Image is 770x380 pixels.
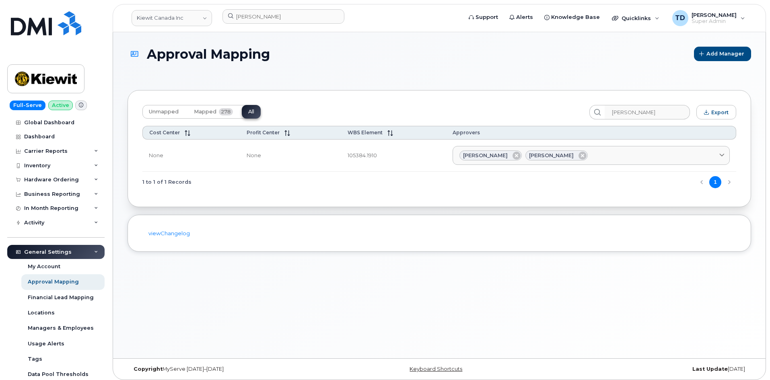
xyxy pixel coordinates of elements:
div: [DATE] [543,366,751,372]
span: Approvers [453,129,480,136]
iframe: Messenger Launcher [735,345,764,374]
a: [PERSON_NAME][PERSON_NAME] [453,146,730,165]
span: 278 [219,108,233,115]
button: Add Manager [694,47,751,61]
span: Export [711,109,729,115]
td: None [240,140,342,172]
input: Search... [605,105,690,119]
button: Export [696,105,736,119]
span: Unmapped [149,109,179,115]
span: [PERSON_NAME] [529,152,574,159]
td: 105384.1910 [341,140,446,172]
span: Profit Center [247,129,280,136]
span: Cost Center [149,129,180,136]
strong: Copyright [134,366,163,372]
a: Keyboard Shortcuts [410,366,462,372]
span: 1 to 1 of 1 Records [142,176,191,188]
td: None [142,140,240,172]
span: Mapped [194,109,216,115]
span: Approval Mapping [147,47,270,61]
span: Add Manager [706,50,744,58]
span: WBS Element [348,129,383,136]
div: MyServe [DATE]–[DATE] [128,366,336,372]
span: [PERSON_NAME] [463,152,508,159]
button: Page 1 [709,176,721,188]
strong: Last Update [692,366,728,372]
a: viewChangelog [148,230,190,236]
